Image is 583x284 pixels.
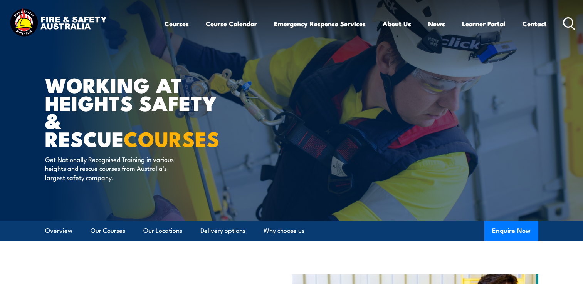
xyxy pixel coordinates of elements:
[274,13,366,34] a: Emergency Response Services
[523,13,547,34] a: Contact
[91,221,125,241] a: Our Courses
[45,75,235,147] h1: WORKING AT HEIGHTS SAFETY & RESCUE
[143,221,182,241] a: Our Locations
[45,221,72,241] a: Overview
[264,221,304,241] a: Why choose us
[462,13,506,34] a: Learner Portal
[428,13,445,34] a: News
[200,221,245,241] a: Delivery options
[165,13,189,34] a: Courses
[124,122,220,154] strong: COURSES
[206,13,257,34] a: Course Calendar
[45,155,186,182] p: Get Nationally Recognised Training in various heights and rescue courses from Australia’s largest...
[484,221,538,241] button: Enquire Now
[383,13,411,34] a: About Us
